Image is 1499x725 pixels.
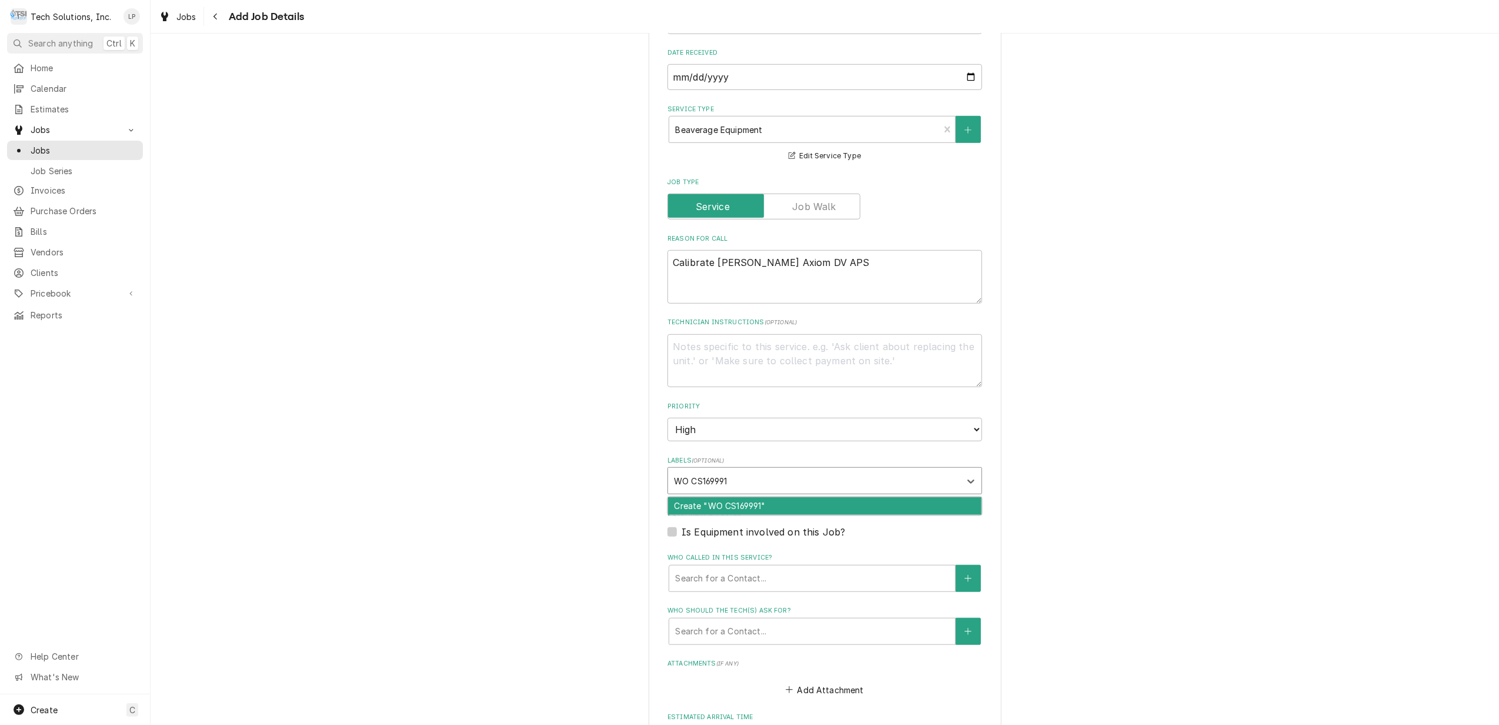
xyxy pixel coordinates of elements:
div: Job Type [667,178,982,220]
label: Estimated Arrival Time [667,713,982,722]
span: ( optional ) [764,319,797,325]
div: Attachments [667,659,982,698]
div: Tech Solutions, Inc. [31,11,111,23]
label: Attachments [667,659,982,669]
svg: Create New Contact [964,574,971,583]
span: Ctrl [106,37,122,49]
div: Lisa Paschal's Avatar [123,8,140,25]
label: Who called in this service? [667,553,982,563]
div: Date Received [667,48,982,90]
input: yyyy-mm-dd [667,64,982,90]
span: Jobs [176,11,196,23]
div: Priority [667,402,982,441]
span: Create [31,705,58,715]
div: Who should the tech(s) ask for? [667,606,982,644]
div: Who called in this service? [667,553,982,591]
label: Technician Instructions [667,318,982,327]
a: Jobs [7,141,143,160]
span: Jobs [31,144,137,157]
span: Add Job Details [225,9,304,25]
button: Search anythingCtrlK [7,33,143,54]
div: Reason For Call [667,234,982,304]
span: Help Center [31,650,136,663]
span: Estimates [31,103,137,115]
div: Labels [667,456,982,494]
a: Go to Jobs [7,120,143,139]
button: Create New Contact [956,618,980,645]
button: Create New Contact [956,565,980,592]
a: Calendar [7,79,143,98]
span: Search anything [28,37,93,49]
div: Equipment Expected [667,509,982,539]
svg: Create New Service [964,126,971,134]
a: Purchase Orders [7,201,143,221]
span: Jobs [31,124,119,136]
a: Invoices [7,181,143,200]
span: Bills [31,225,137,238]
div: T [11,8,27,25]
a: Reports [7,305,143,325]
span: Calendar [31,82,137,95]
a: Vendors [7,242,143,262]
div: Technician Instructions [667,318,982,387]
span: K [130,37,135,49]
span: What's New [31,671,136,683]
span: C [129,704,135,716]
button: Add Attachment [784,681,866,698]
span: Invoices [31,184,137,197]
span: ( if any ) [716,660,739,667]
span: Vendors [31,246,137,258]
button: Edit Service Type [787,149,863,164]
span: Home [31,62,137,74]
div: Tech Solutions, Inc.'s Avatar [11,8,27,25]
a: Home [7,58,143,78]
a: Job Series [7,161,143,181]
div: LP [123,8,140,25]
label: Date Received [667,48,982,58]
button: Navigate back [206,7,225,26]
div: Create "WO CS169991" [668,497,981,516]
a: Go to Pricebook [7,284,143,303]
span: Purchase Orders [31,205,137,217]
a: Go to What's New [7,667,143,687]
label: Job Type [667,178,982,187]
div: Service Type [667,105,982,163]
span: Clients [31,267,137,279]
label: Is Equipment involved on this Job? [682,525,845,539]
span: Reports [31,309,137,321]
label: Service Type [667,105,982,114]
a: Clients [7,263,143,282]
textarea: Calibrate [PERSON_NAME] Axiom DV APS [667,250,982,304]
label: Labels [667,456,982,465]
label: Reason For Call [667,234,982,244]
span: ( optional ) [692,457,725,464]
span: Job Series [31,165,137,177]
a: Bills [7,222,143,241]
button: Create New Service [956,116,980,143]
a: Go to Help Center [7,647,143,666]
a: Jobs [154,7,201,26]
span: Pricebook [31,287,119,300]
label: Who should the tech(s) ask for? [667,606,982,616]
svg: Create New Contact [964,627,971,636]
label: Priority [667,402,982,411]
a: Estimates [7,99,143,119]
